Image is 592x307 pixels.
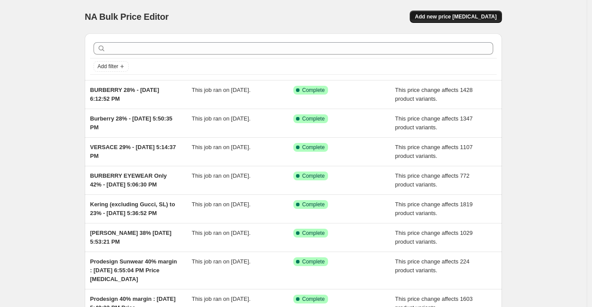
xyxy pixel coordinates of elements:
[302,230,325,237] span: Complete
[302,172,325,179] span: Complete
[395,172,470,188] span: This price change affects 772 product variants.
[415,13,497,20] span: Add new price [MEDICAL_DATA]
[90,258,177,282] span: Prodesign Sunwear 40% margin : [DATE] 6:55:04 PM Price [MEDICAL_DATA]
[410,11,502,23] button: Add new price [MEDICAL_DATA]
[302,115,325,122] span: Complete
[302,201,325,208] span: Complete
[302,144,325,151] span: Complete
[192,258,251,265] span: This job ran on [DATE].
[90,87,159,102] span: BURBERRY 28% - [DATE] 6:12:52 PM
[90,230,171,245] span: [PERSON_NAME] 38% [DATE] 5:53:21 PM
[302,87,325,94] span: Complete
[192,172,251,179] span: This job ran on [DATE].
[94,61,129,72] button: Add filter
[395,258,470,274] span: This price change affects 224 product variants.
[192,230,251,236] span: This job ran on [DATE].
[85,12,169,22] span: NA Bulk Price Editor
[192,115,251,122] span: This job ran on [DATE].
[90,201,175,216] span: Kering (excluding Gucci, SL) to 23% - [DATE] 5:36:52 PM
[192,296,251,302] span: This job ran on [DATE].
[90,144,176,159] span: VERSACE 29% - [DATE] 5:14:37 PM
[192,201,251,208] span: This job ran on [DATE].
[395,87,473,102] span: This price change affects 1428 product variants.
[90,172,167,188] span: BURBERRY EYEWEAR Only 42% - [DATE] 5:06:30 PM
[395,230,473,245] span: This price change affects 1029 product variants.
[192,87,251,93] span: This job ran on [DATE].
[395,144,473,159] span: This price change affects 1107 product variants.
[302,258,325,265] span: Complete
[192,144,251,150] span: This job ran on [DATE].
[302,296,325,303] span: Complete
[395,115,473,131] span: This price change affects 1347 product variants.
[90,115,173,131] span: Burberry 28% - [DATE] 5:50:35 PM
[395,201,473,216] span: This price change affects 1819 product variants.
[97,63,118,70] span: Add filter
